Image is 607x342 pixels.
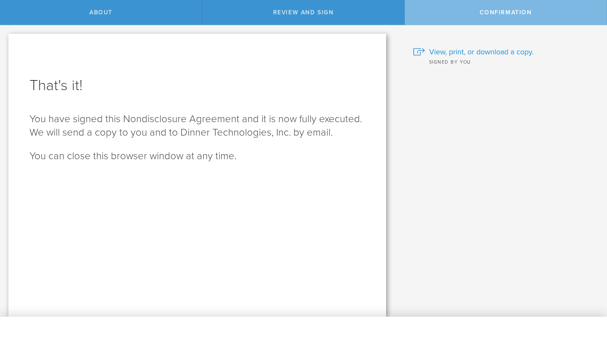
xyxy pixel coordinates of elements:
[89,9,113,16] span: About
[273,9,334,16] span: Review and sign
[480,9,532,16] span: Confirmation
[30,150,365,163] p: You can close this browser window at any time.
[30,112,365,139] p: You have signed this Nondisclosure Agreement and it is now fully executed. We will send a copy to...
[429,46,534,57] span: View, print, or download a copy.
[30,75,365,96] h1: That's it!
[413,57,594,66] div: Signed by you
[565,276,607,317] iframe: Chat Widget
